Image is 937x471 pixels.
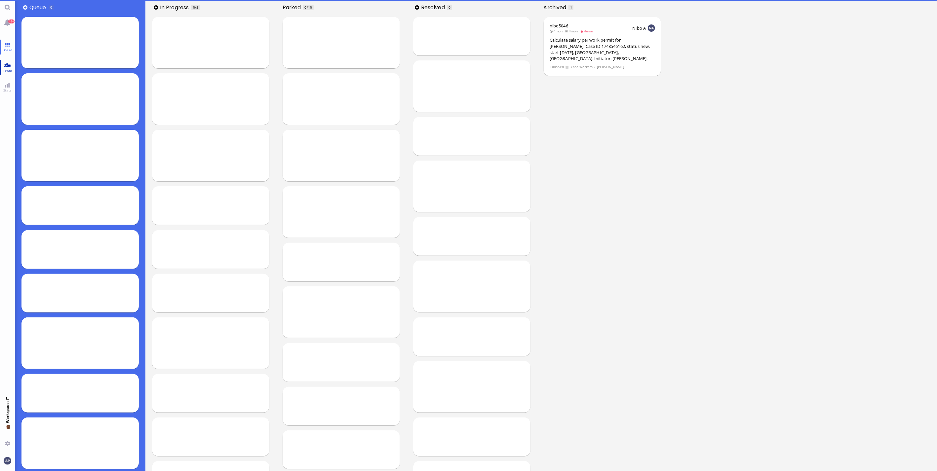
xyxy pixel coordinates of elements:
img: NA [648,24,655,32]
span: Case Workers [570,64,593,70]
span: 0 [50,5,52,10]
span: 💼 Workspace: IT [5,423,10,438]
span: Archived [544,4,569,11]
span: Board [1,48,14,52]
img: You [4,457,11,464]
div: Calculate salary per work permit for [PERSON_NAME], Case ID 1748546162, status new, start [DATE],... [550,37,655,61]
button: Add [23,5,27,10]
span: 4mon [580,29,595,33]
span: Finished [550,64,564,70]
span: In progress [160,4,191,11]
span: 0 [449,5,450,10]
span: Parked [283,4,303,11]
span: Team [1,68,14,73]
a: nibo5046 [550,23,568,29]
span: / [594,64,596,70]
span: 0 [193,5,195,10]
span: 1 [570,5,572,10]
span: Queue [29,4,48,11]
button: Add [415,5,419,10]
span: [PERSON_NAME] [597,64,624,70]
span: Stats [2,88,13,92]
span: Resolved [421,4,447,11]
span: /10 [307,5,312,10]
span: 4mon [565,29,580,33]
span: 4mon [550,29,565,33]
span: Nibo A [633,25,646,31]
button: Add [154,5,158,10]
span: 0 [305,5,307,10]
span: /5 [195,5,198,10]
span: 164 [8,19,15,23]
